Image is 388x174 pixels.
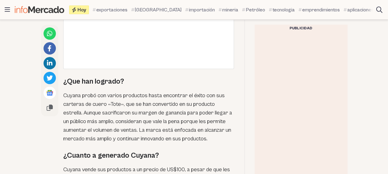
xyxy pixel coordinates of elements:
[46,89,53,96] img: Google News logo
[255,25,347,32] div: Publicidad
[302,6,340,14] span: emprendimientos
[63,77,235,86] h2: ¿Que han logrado?
[77,7,86,12] span: Hoy
[15,6,64,13] img: Infomercado Ecuador logo
[246,6,265,14] span: Petróleo
[189,6,215,14] span: importación
[131,6,181,14] a: [GEOGRAPHIC_DATA]
[273,6,295,14] span: tecnologia
[298,6,340,14] a: emprendimientos
[344,6,374,14] a: aplicaciones
[242,6,265,14] a: Petróleo
[222,6,238,14] span: mineria
[219,6,238,14] a: mineria
[269,6,295,14] a: tecnologia
[347,6,374,14] span: aplicaciones
[63,91,235,143] p: Cuyana probó con varios productos hasta encontrar el éxito con sus carteras de cuero «Tote», que ...
[135,6,181,14] span: [GEOGRAPHIC_DATA]
[185,6,215,14] a: importación
[63,151,235,160] h2: ¿Cuanto a generado Cuyana?
[93,6,127,14] a: exportaciones
[96,6,127,14] span: exportaciones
